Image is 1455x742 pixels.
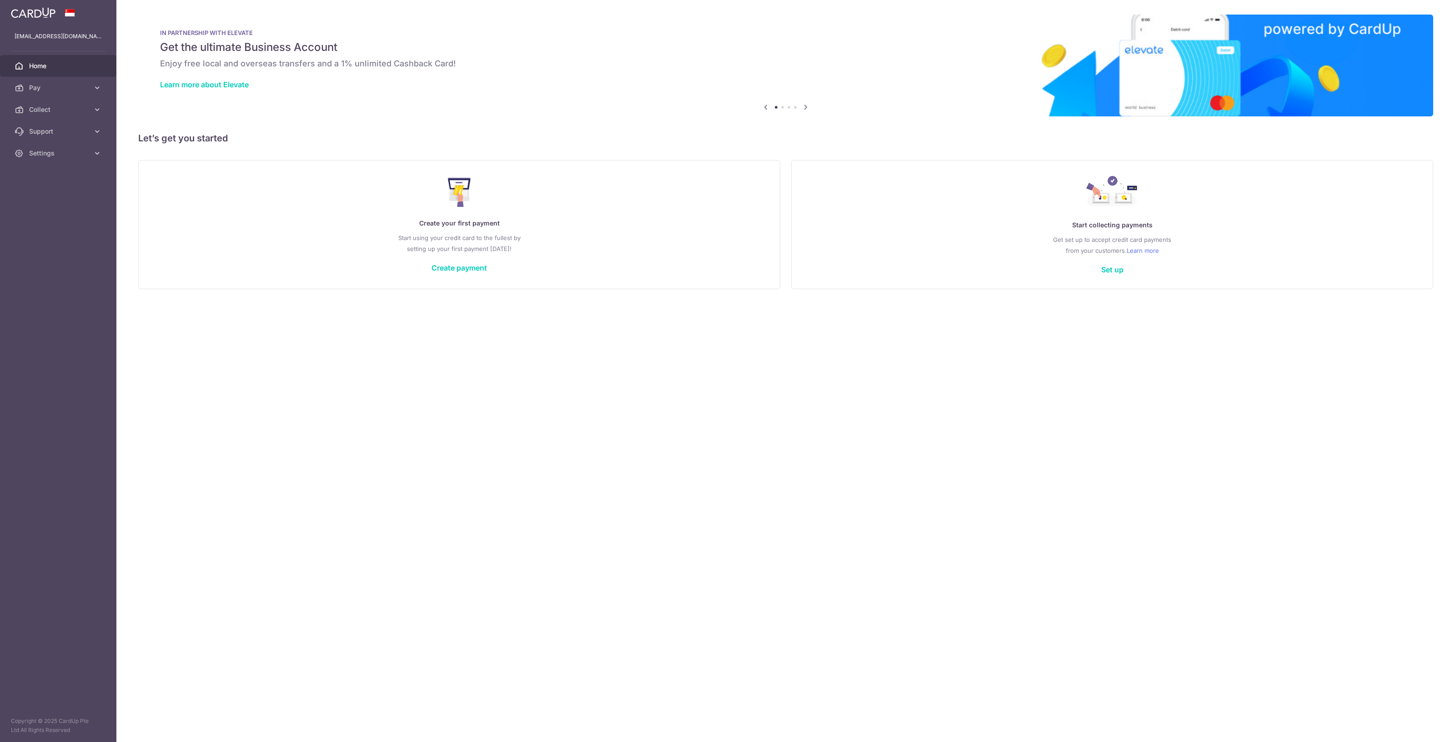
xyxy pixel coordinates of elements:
h5: Get the ultimate Business Account [160,40,1411,55]
p: [EMAIL_ADDRESS][DOMAIN_NAME] [15,32,102,41]
a: Learn more about Elevate [160,80,249,89]
span: Home [29,61,89,70]
span: Collect [29,105,89,114]
p: Create your first payment [157,218,762,229]
p: IN PARTNERSHIP WITH ELEVATE [160,29,1411,36]
img: Collect Payment [1086,176,1138,209]
h6: Enjoy free local and overseas transfers and a 1% unlimited Cashback Card! [160,58,1411,69]
a: Set up [1101,265,1124,274]
p: Start using your credit card to the fullest by setting up your first payment [DATE]! [157,232,762,254]
p: Start collecting payments [810,220,1415,231]
h5: Let’s get you started [138,131,1433,145]
img: CardUp [11,7,55,18]
img: Renovation banner [138,15,1433,116]
a: Create payment [431,263,487,272]
span: Support [29,127,89,136]
span: Settings [29,149,89,158]
span: Pay [29,83,89,92]
img: Make Payment [448,178,471,207]
p: Get set up to accept credit card payments from your customers. [810,234,1415,256]
a: Learn more [1127,245,1159,256]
